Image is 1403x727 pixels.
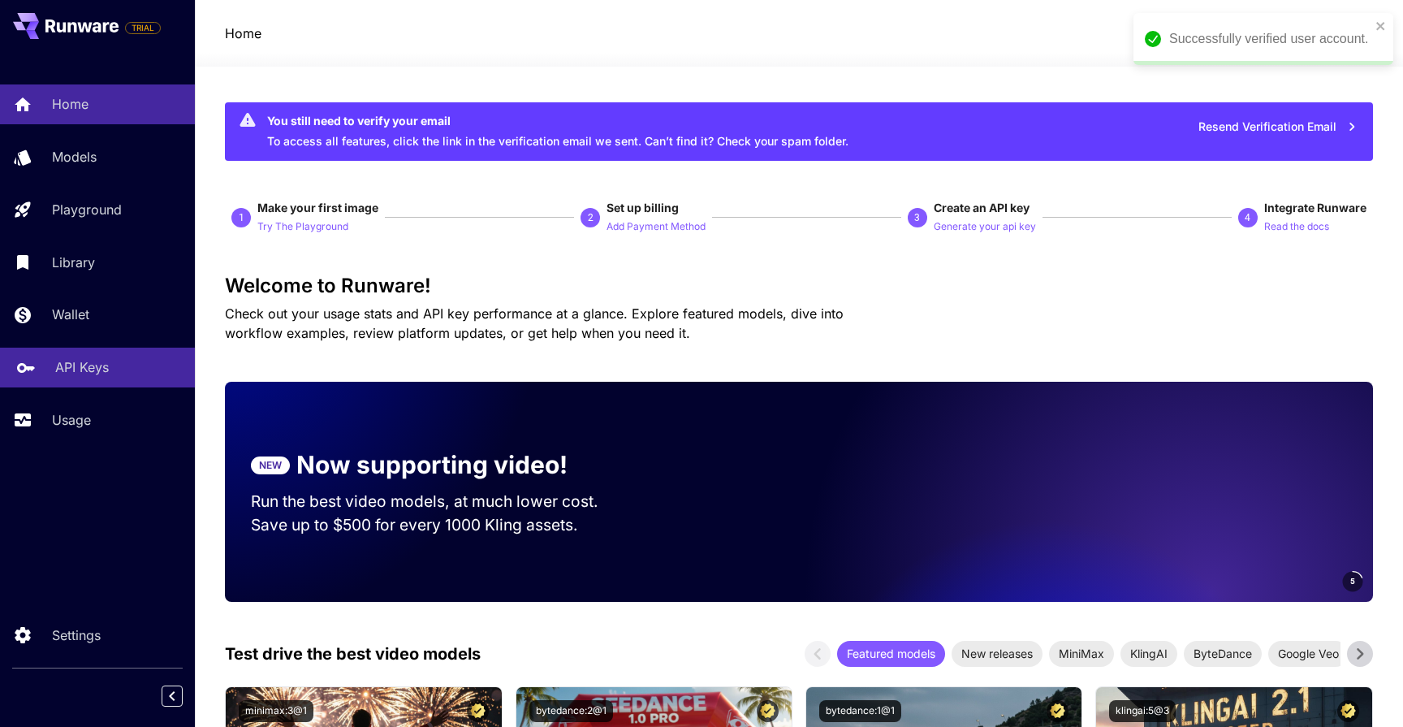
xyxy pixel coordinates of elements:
[588,210,594,225] p: 2
[257,219,348,235] p: Try The Playground
[1120,645,1177,662] span: KlingAI
[257,201,378,214] span: Make your first image
[52,94,88,114] p: Home
[1184,645,1262,662] span: ByteDance
[162,686,183,707] button: Collapse sidebar
[819,700,901,722] button: bytedance:1@1
[225,275,1373,297] h3: Welcome to Runware!
[267,112,848,129] div: You still need to verify your email
[1337,700,1359,722] button: Certified Model – Vetted for best performance and includes a commercial license.
[125,18,161,37] span: Add your payment card to enable full platform functionality.
[296,447,568,483] p: Now supporting video!
[607,219,706,235] p: Add Payment Method
[174,682,195,711] div: Collapse sidebar
[52,410,91,430] p: Usage
[1264,216,1329,236] button: Read the docs
[52,147,97,167] p: Models
[934,201,1030,214] span: Create an API key
[55,357,109,377] p: API Keys
[1375,19,1387,32] button: close
[1184,641,1262,667] div: ByteDance
[914,210,920,225] p: 3
[607,201,679,214] span: Set up billing
[251,490,629,513] p: Run the best video models, at much lower cost.
[1120,641,1177,667] div: KlingAI
[952,645,1043,662] span: New releases
[1189,110,1366,144] button: Resend Verification Email
[52,200,122,219] p: Playground
[259,458,282,473] p: NEW
[934,216,1036,236] button: Generate your api key
[1268,641,1349,667] div: Google Veo
[257,216,348,236] button: Try The Playground
[1047,700,1068,722] button: Certified Model – Vetted for best performance and includes a commercial license.
[251,513,629,537] p: Save up to $500 for every 1000 Kling assets.
[757,700,779,722] button: Certified Model – Vetted for best performance and includes a commercial license.
[1264,201,1366,214] span: Integrate Runware
[837,641,945,667] div: Featured models
[239,700,313,722] button: minimax:3@1
[1169,29,1371,49] div: Successfully verified user account.
[267,107,848,156] div: To access all features, click the link in the verification email we sent. Can’t find it? Check yo...
[529,700,613,722] button: bytedance:2@1
[1049,645,1114,662] span: MiniMax
[225,24,261,43] a: Home
[934,219,1036,235] p: Generate your api key
[225,24,261,43] nav: breadcrumb
[952,641,1043,667] div: New releases
[1264,219,1329,235] p: Read the docs
[52,253,95,272] p: Library
[1268,645,1349,662] span: Google Veo
[467,700,489,722] button: Certified Model – Vetted for best performance and includes a commercial license.
[1109,700,1176,722] button: klingai:5@3
[52,305,89,324] p: Wallet
[225,642,481,666] p: Test drive the best video models
[126,22,160,34] span: TRIAL
[239,210,244,225] p: 1
[837,645,945,662] span: Featured models
[225,305,844,341] span: Check out your usage stats and API key performance at a glance. Explore featured models, dive int...
[1350,575,1355,587] span: 5
[1245,210,1250,225] p: 4
[1049,641,1114,667] div: MiniMax
[52,625,101,645] p: Settings
[607,216,706,236] button: Add Payment Method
